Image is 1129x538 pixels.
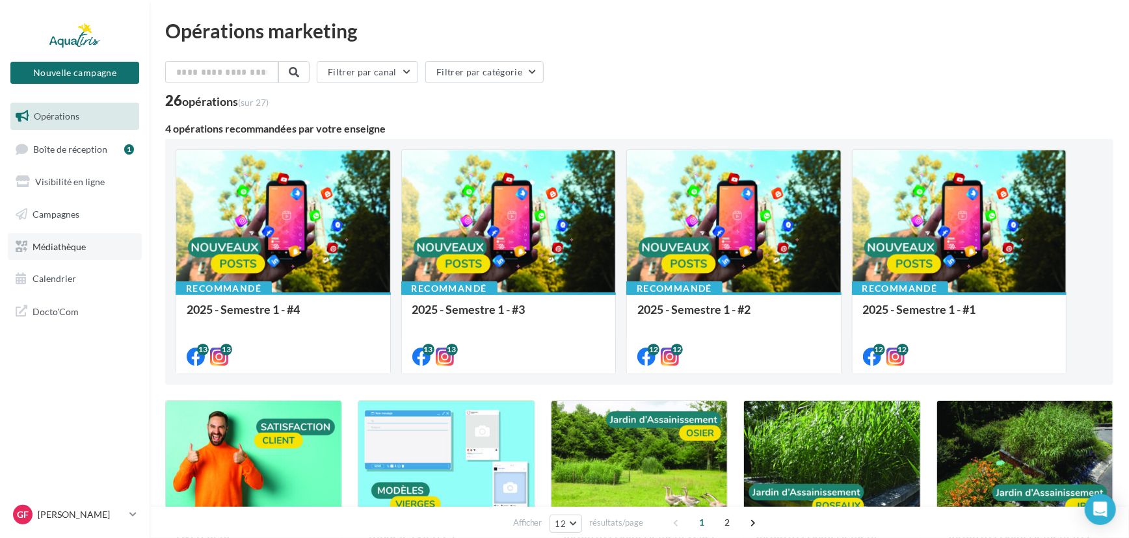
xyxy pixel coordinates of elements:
[401,281,498,296] div: Recommandé
[33,209,79,220] span: Campagnes
[10,502,139,527] a: GF [PERSON_NAME]
[176,281,272,296] div: Recommandé
[34,110,79,122] span: Opérations
[38,508,124,521] p: [PERSON_NAME]
[873,344,885,355] div: 12
[33,273,76,284] span: Calendrier
[717,512,737,533] span: 2
[863,302,976,316] span: 2025 - Semestre 1 - #1
[8,168,142,196] a: Visibilité en ligne
[33,143,107,154] span: Boîte de réception
[412,302,525,316] span: 2025 - Semestre 1 - #3
[648,344,659,355] div: 12
[897,344,909,355] div: 12
[423,344,434,355] div: 13
[513,517,542,529] span: Afficher
[17,508,29,521] span: GF
[197,344,209,355] div: 13
[8,103,142,130] a: Opérations
[550,515,583,533] button: 12
[182,96,269,107] div: opérations
[124,144,134,155] div: 1
[35,176,105,187] span: Visibilité en ligne
[446,344,458,355] div: 13
[165,123,1113,134] div: 4 opérations recommandées par votre enseigne
[165,94,269,108] div: 26
[165,21,1113,40] div: Opérations marketing
[10,62,139,84] button: Nouvelle campagne
[1085,494,1116,525] div: Open Intercom Messenger
[33,240,86,251] span: Médiathèque
[317,61,418,83] button: Filtrer par canal
[555,519,566,529] span: 12
[637,302,750,316] span: 2025 - Semestre 1 - #2
[187,302,300,316] span: 2025 - Semestre 1 - #4
[33,303,79,320] span: Docto'Com
[8,201,142,228] a: Campagnes
[8,298,142,325] a: Docto'Com
[589,517,643,529] span: résultats/page
[852,281,948,296] div: Recommandé
[425,61,544,83] button: Filtrer par catégorie
[671,344,683,355] div: 12
[8,233,142,261] a: Médiathèque
[691,512,712,533] span: 1
[238,97,269,108] span: (sur 27)
[626,281,723,296] div: Recommandé
[220,344,232,355] div: 13
[8,135,142,163] a: Boîte de réception1
[8,265,142,292] a: Calendrier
